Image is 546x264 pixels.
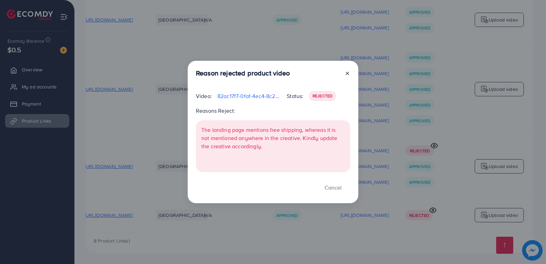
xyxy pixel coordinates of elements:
button: Cancel [316,180,350,195]
h3: Reason rejected product video [196,69,290,77]
p: Status: [287,92,303,100]
p: Reasons Reject: [196,107,350,115]
span: Rejected [313,93,332,99]
p: 82ac17f7-0faf-4ec4-8c22-51d663b48e95-1760018921292.mp4 [217,92,281,100]
p: Video: [196,92,212,100]
p: The landing page mentions free shipping, whereas it is not mentioned anywhere in the creative. Ki... [201,126,345,150]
